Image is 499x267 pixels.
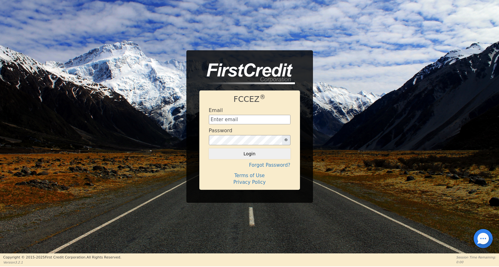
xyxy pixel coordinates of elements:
[209,95,290,104] h1: FCCEZ
[259,94,265,100] sup: ®
[209,162,290,168] h4: Forgot Password?
[86,255,121,259] span: All Rights Reserved.
[209,173,290,178] h4: Terms of Use
[209,127,233,133] h4: Password
[456,260,496,264] p: 0:00
[3,260,121,265] p: Version 3.2.1
[456,255,496,260] p: Session Time Remaining:
[199,63,295,84] img: logo-CMu_cnol.png
[209,107,223,113] h4: Email
[209,135,282,145] input: password
[209,115,290,124] input: Enter email
[209,179,290,185] h4: Privacy Policy
[3,255,121,260] p: Copyright © 2015- 2025 First Credit Corporation.
[209,148,290,159] button: Login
